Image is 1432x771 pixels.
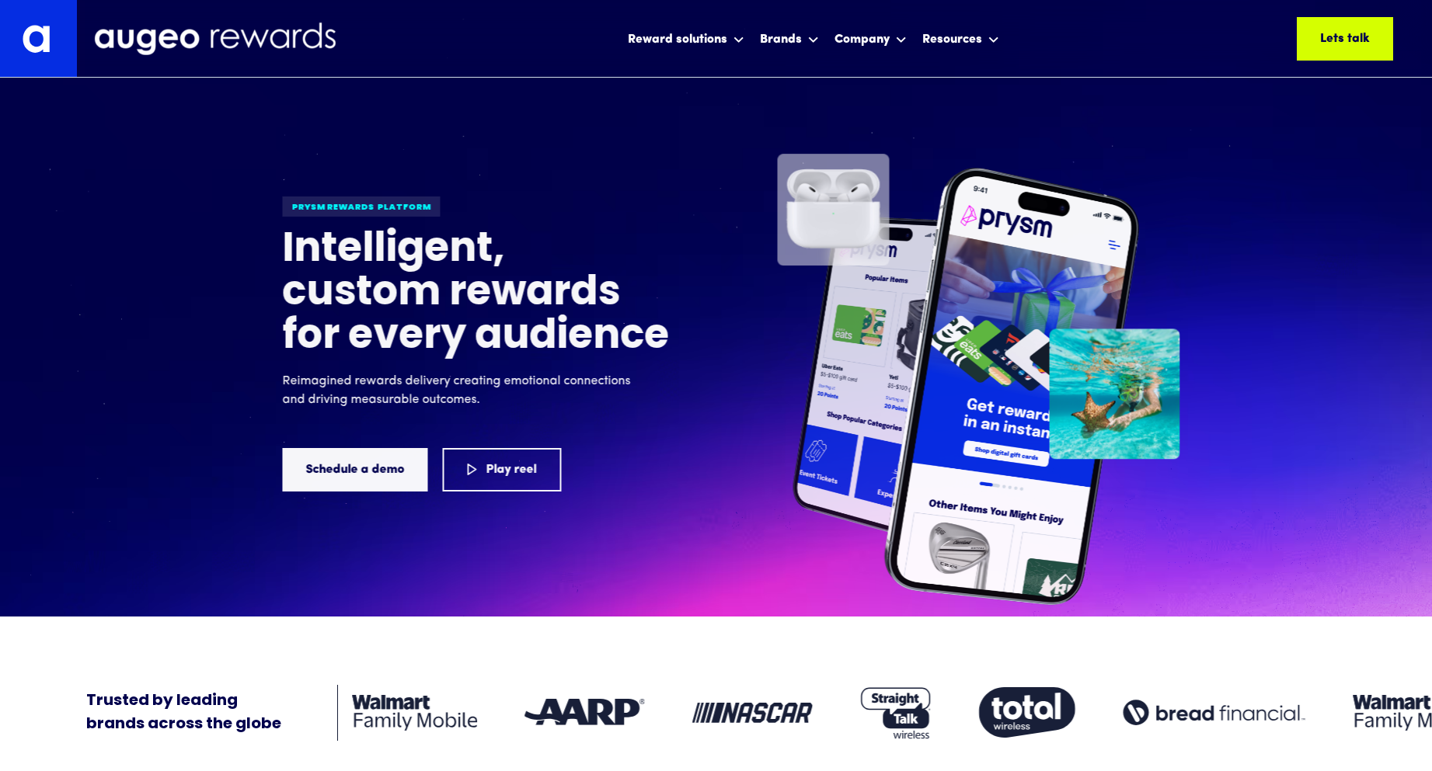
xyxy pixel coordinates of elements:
div: Resources [918,18,1003,59]
a: Lets talk [1297,17,1393,61]
div: Company [834,30,890,49]
div: Reward solutions [624,18,748,59]
a: Play reel [442,447,561,491]
div: Brands [760,30,802,49]
div: Resources [922,30,982,49]
div: Company [831,18,911,59]
div: Brands [756,18,823,59]
div: Trusted by leading brands across the globe [86,689,281,736]
img: Client logo: Walmart Family Mobile [352,695,477,731]
a: Schedule a demo [282,447,427,491]
div: Prysm Rewards platform [282,196,440,216]
div: Reward solutions [628,30,727,49]
p: Reimagined rewards delivery creating emotional connections and driving measurable outcomes. [282,371,639,408]
h1: Intelligent, custom rewards for every audience [282,228,671,359]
